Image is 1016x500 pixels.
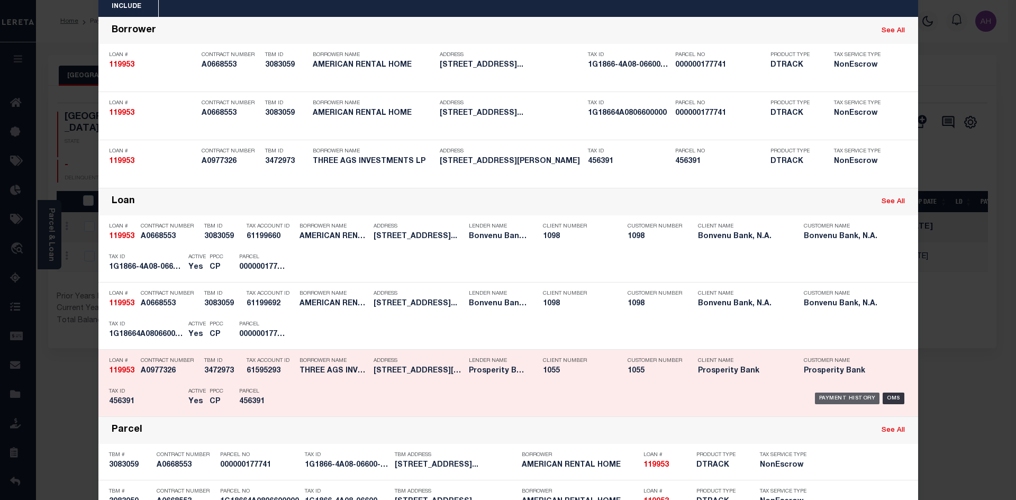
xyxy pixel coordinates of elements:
[141,299,199,308] h5: A0668553
[675,100,765,106] p: Parcel No
[313,61,434,70] h5: AMERICAN RENTAL HOME
[239,330,287,339] h5: 000000177741
[804,290,894,297] p: Customer Name
[239,263,287,272] h5: 000000177741
[313,157,434,166] h5: THREE AGS INVESTMENTS LP
[313,100,434,106] p: Borrower Name
[202,148,260,154] p: Contract Number
[204,290,241,297] p: TBM ID
[395,461,516,470] h5: 2769 ROSEFINCH NEW BRAUNFELS TX...
[804,232,894,241] h5: Bonvenu Bank, N.A.
[109,61,134,69] strong: 119953
[109,223,135,230] p: Loan #
[543,232,612,241] h5: 1098
[265,109,307,118] h5: 3083059
[675,109,765,118] h5: 000000177741
[157,461,215,470] h5: A0668553
[202,100,260,106] p: Contract Number
[202,157,260,166] h5: A0977326
[188,397,204,406] h5: Yes
[374,223,464,230] p: Address
[588,157,670,166] h5: 456391
[188,321,206,328] p: Active
[109,299,135,308] h5: 119953
[239,397,287,406] h5: 456391
[204,232,241,241] h5: 3083059
[109,100,196,106] p: Loan #
[247,290,294,297] p: Tax Account ID
[588,100,670,106] p: Tax ID
[141,367,199,376] h5: A0977326
[109,61,196,70] h5: 119953
[109,452,151,458] p: TBM #
[109,158,134,165] strong: 119953
[698,299,788,308] h5: Bonvenu Bank, N.A.
[112,424,142,437] div: Parcel
[643,452,691,458] p: Loan #
[440,100,583,106] p: Address
[188,254,206,260] p: Active
[210,330,223,339] h5: CP
[247,367,294,376] h5: 61595293
[834,100,887,106] p: Tax Service Type
[815,393,880,404] div: Payment History
[300,299,368,308] h5: AMERICAN RENTAL HOME
[220,452,300,458] p: Parcel No
[543,223,612,230] p: Client Number
[543,290,612,297] p: Client Number
[628,223,682,230] p: Customer Number
[628,367,681,376] h5: 1055
[770,100,818,106] p: Product Type
[210,263,223,272] h5: CP
[588,52,670,58] p: Tax ID
[202,109,260,118] h5: A0668553
[239,254,287,260] p: Parcel
[374,232,464,241] h5: 2769 ROSEFINCH NEW BRAUNFELS TX...
[109,232,135,241] h5: 119953
[883,393,904,404] div: OMS
[239,388,287,395] p: Parcel
[109,321,183,328] p: Tax ID
[109,461,151,470] h5: 3083059
[247,358,294,364] p: Tax Account ID
[109,52,196,58] p: Loan #
[770,148,818,154] p: Product Type
[760,461,808,470] h5: NonEscrow
[247,223,294,230] p: Tax Account ID
[696,461,744,470] h5: DTRACK
[882,427,905,434] a: See All
[675,148,765,154] p: Parcel No
[305,488,389,495] p: Tax ID
[265,148,307,154] p: TBM ID
[643,461,669,469] strong: 119953
[204,358,241,364] p: TBM ID
[204,223,241,230] p: TBM ID
[109,233,134,240] strong: 119953
[109,367,134,375] strong: 119953
[220,488,300,495] p: Parcel No
[109,254,183,260] p: Tax ID
[109,300,134,307] strong: 119953
[522,488,638,495] p: Borrower
[469,358,527,364] p: Lender Name
[210,388,223,395] p: PPCC
[628,358,682,364] p: Customer Number
[628,290,682,297] p: Customer Number
[109,263,183,272] h5: 1G1866-4A08-06600-0-00
[313,109,434,118] h5: AMERICAN RENTAL HOME
[588,148,670,154] p: Tax ID
[141,290,199,297] p: Contract Number
[834,61,887,70] h5: NonEscrow
[588,61,670,70] h5: 1G1866-4A08-06600-0-00
[305,452,389,458] p: Tax ID
[543,358,612,364] p: Client Number
[265,157,307,166] h5: 3472973
[300,358,368,364] p: Borrower Name
[440,52,583,58] p: Address
[188,330,204,339] h5: Yes
[834,52,887,58] p: Tax Service Type
[265,52,307,58] p: TBM ID
[588,109,670,118] h5: 1G18664A0806600000
[698,367,788,376] h5: Prosperity Bank
[698,223,788,230] p: Client Name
